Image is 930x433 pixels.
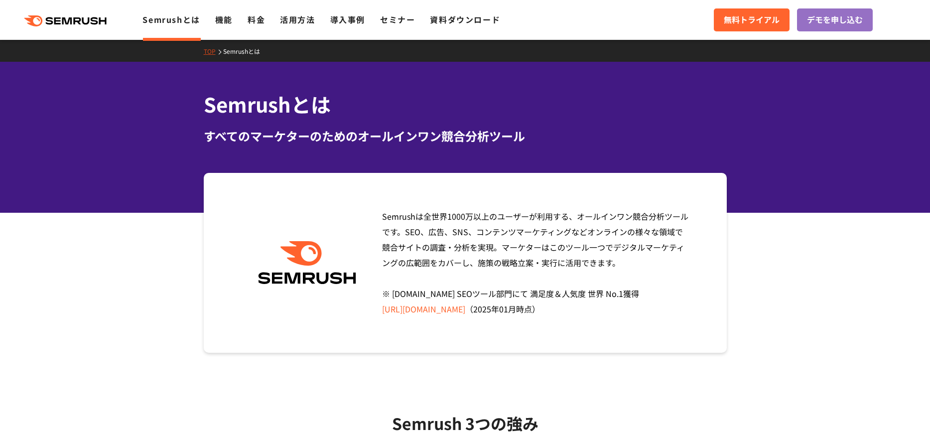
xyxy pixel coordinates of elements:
[204,90,727,119] h1: Semrushとは
[215,13,233,25] a: 機能
[280,13,315,25] a: 活用方法
[253,241,361,285] img: Semrush
[248,13,265,25] a: 料金
[724,13,780,26] span: 無料トライアル
[797,8,873,31] a: デモを申し込む
[382,303,465,315] a: [URL][DOMAIN_NAME]
[380,13,415,25] a: セミナー
[807,13,863,26] span: デモを申し込む
[330,13,365,25] a: 導入事例
[382,210,688,315] span: Semrushは全世界1000万以上のユーザーが利用する、オールインワン競合分析ツールです。SEO、広告、SNS、コンテンツマーケティングなどオンラインの様々な領域で競合サイトの調査・分析を実現...
[204,127,727,145] div: すべてのマーケターのためのオールインワン競合分析ツール
[223,47,267,55] a: Semrushとは
[204,47,223,55] a: TOP
[142,13,200,25] a: Semrushとは
[714,8,790,31] a: 無料トライアル
[430,13,500,25] a: 資料ダウンロード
